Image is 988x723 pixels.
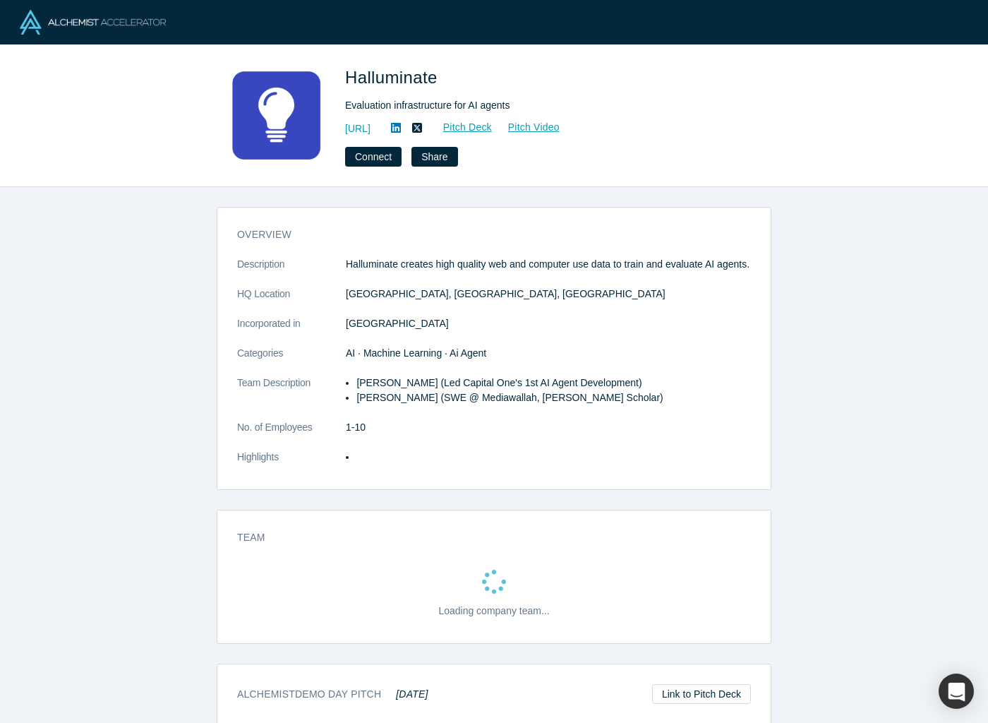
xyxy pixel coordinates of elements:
[237,316,346,346] dt: Incorporated in
[237,420,346,450] dt: No. of Employees
[237,530,731,545] h3: Team
[346,287,751,301] dd: [GEOGRAPHIC_DATA], [GEOGRAPHIC_DATA], [GEOGRAPHIC_DATA]
[346,257,751,272] p: Halluminate creates high quality web and computer use data to train and evaluate AI agents.
[345,147,402,167] button: Connect
[237,376,346,420] dt: Team Description
[396,688,428,700] em: [DATE]
[346,420,751,435] dd: 1-10
[493,119,560,136] a: Pitch Video
[20,10,166,35] img: Alchemist Logo
[237,227,731,242] h3: overview
[237,687,428,702] h3: Alchemist Demo Day Pitch
[345,98,740,113] div: Evaluation infrastructure for AI agents
[411,147,457,167] button: Share
[237,287,346,316] dt: HQ Location
[356,390,751,405] li: [PERSON_NAME] (SWE @ Mediawallah, [PERSON_NAME] Scholar)
[237,450,346,479] dt: Highlights
[356,376,751,390] li: [PERSON_NAME] (Led Capital One's 1st AI Agent Development)
[346,316,751,331] dd: [GEOGRAPHIC_DATA]
[237,257,346,287] dt: Description
[428,119,493,136] a: Pitch Deck
[227,65,325,164] img: Halluminate's Logo
[438,604,549,619] p: Loading company team...
[652,684,751,704] a: Link to Pitch Deck
[237,346,346,376] dt: Categories
[346,347,486,359] span: AI · Machine Learning · Ai Agent
[345,68,442,87] span: Halluminate
[345,121,370,136] a: [URL]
